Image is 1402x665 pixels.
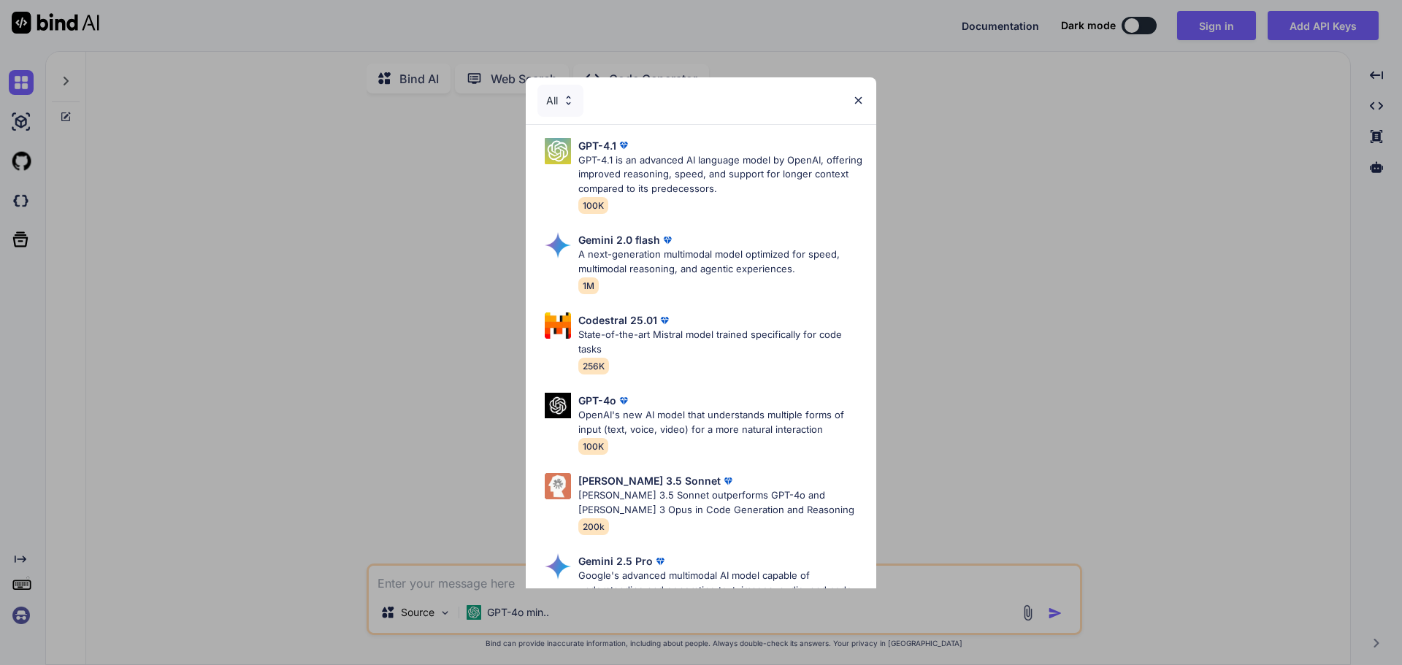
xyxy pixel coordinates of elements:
span: 100K [578,438,608,455]
p: GPT-4o [578,393,616,408]
p: OpenAI's new AI model that understands multiple forms of input (text, voice, video) for a more na... [578,408,865,437]
p: GPT-4.1 is an advanced AI language model by OpenAI, offering improved reasoning, speed, and suppo... [578,153,865,196]
div: All [537,85,583,117]
img: Pick Models [545,473,571,499]
p: Gemini 2.5 Pro [578,553,653,569]
p: A next-generation multimodal model optimized for speed, multimodal reasoning, and agentic experie... [578,247,865,276]
img: premium [721,474,735,488]
span: 100K [578,197,608,214]
p: [PERSON_NAME] 3.5 Sonnet [578,473,721,488]
p: [PERSON_NAME] 3.5 Sonnet outperforms GPT-4o and [PERSON_NAME] 3 Opus in Code Generation and Reaso... [578,488,865,517]
p: Google's advanced multimodal AI model capable of understanding and generating text, images, audio... [578,569,865,612]
img: premium [660,233,675,247]
img: Pick Models [545,232,571,258]
span: 200k [578,518,609,535]
img: premium [653,554,667,569]
img: Pick Models [545,312,571,339]
p: GPT-4.1 [578,138,616,153]
p: Codestral 25.01 [578,312,657,328]
span: 256K [578,358,609,374]
p: Gemini 2.0 flash [578,232,660,247]
span: 1M [578,277,599,294]
img: Pick Models [562,94,575,107]
img: premium [616,138,631,153]
img: premium [616,393,631,408]
img: Pick Models [545,393,571,418]
img: Pick Models [545,138,571,164]
img: Pick Models [545,553,571,580]
img: premium [657,313,672,328]
p: State-of-the-art Mistral model trained specifically for code tasks [578,328,865,356]
img: close [852,94,865,107]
